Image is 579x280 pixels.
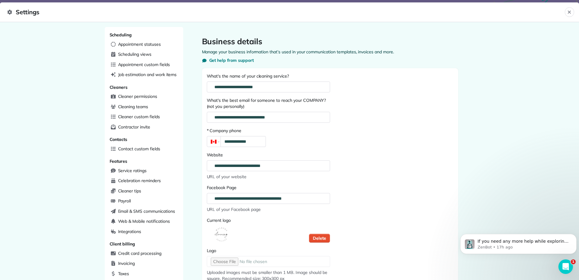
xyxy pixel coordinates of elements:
[108,92,180,101] a: Cleaner permissions
[118,188,141,194] span: Cleaner tips
[108,50,180,59] a: Scheduling views
[110,241,135,247] span: Client billing
[118,93,157,99] span: Cleaner permissions
[207,73,330,79] label: What's the name of your cleaning service?
[108,123,180,132] a: Contractor invite
[108,259,180,268] a: Invoicing
[108,197,180,206] a: Payroll
[207,226,237,243] img: Current logo
[202,49,458,55] p: Manage your business information that’s used in your communication templates, invoices and more.
[118,208,175,214] span: Email & SMS communications
[118,218,170,224] span: Web & Mobile notifications
[207,152,330,158] label: Website
[118,250,161,256] span: Credit card processing
[571,259,576,264] span: 1
[110,85,128,90] span: Cleaners
[108,249,180,258] a: Credit card processing
[108,207,180,216] a: Email & SMS communications
[458,221,579,264] iframe: Intercom notifications message
[108,217,180,226] a: Web & Mobile notifications
[558,259,573,274] iframe: Intercom live chat
[565,7,574,17] button: Close
[118,124,150,130] span: Contractor invite
[108,187,180,196] a: Cleaner tips
[118,178,161,184] span: Celebration reminders
[108,145,180,154] a: Contact custom fields
[108,102,180,112] a: Cleaning teams
[207,128,266,134] label: * Company phone
[207,97,330,109] label: What's the best email for someone to reach your COMPANY? (not you personally)
[207,248,330,254] label: Logo
[7,7,565,17] span: Settings
[209,57,254,63] span: Get help from support
[108,269,180,278] a: Taxes
[118,114,160,120] span: Cleaner custom fields
[118,104,148,110] span: Cleaning teams
[118,271,129,277] span: Taxes
[309,234,330,243] button: Delete
[118,51,151,57] span: Scheduling views
[118,260,135,266] span: Invoicing
[202,57,254,63] button: Get help from support
[313,235,326,241] span: Delete
[118,62,170,68] span: Appointment custom fields
[202,37,458,46] h1: Business details
[110,32,132,38] span: Scheduling
[110,137,127,142] span: Contacts
[108,60,180,69] a: Appointment custom fields
[207,206,330,212] span: URL of your Facebook page
[108,112,180,122] a: Cleaner custom fields
[207,174,330,180] span: URL of your website
[108,176,180,185] a: Celebration reminders
[118,146,160,152] span: Contact custom fields
[118,72,177,78] span: Job estimation and work items
[110,158,127,164] span: Features
[207,185,330,191] label: Facebook Page
[118,228,141,235] span: Integrations
[118,41,161,47] span: Appointment statuses
[108,227,180,236] a: Integrations
[118,168,147,174] span: Service ratings
[108,70,180,79] a: Job estimation and work items
[108,166,180,175] a: Service ratings
[108,40,180,49] a: Appointment statuses
[118,198,131,204] span: Payroll
[207,217,237,223] label: Current logo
